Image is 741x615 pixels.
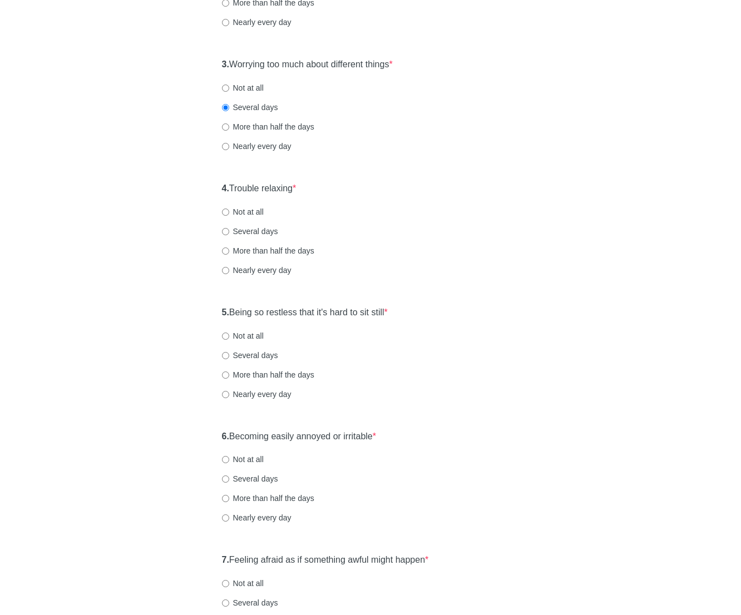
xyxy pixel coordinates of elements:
label: Feeling afraid as if something awful might happen [222,554,429,567]
input: More than half the days [222,123,229,131]
strong: 7. [222,555,229,564]
label: More than half the days [222,121,314,132]
label: Several days [222,597,278,608]
strong: 5. [222,307,229,317]
input: Not at all [222,456,229,463]
input: More than half the days [222,371,229,379]
label: Not at all [222,454,264,465]
label: Trouble relaxing [222,182,297,195]
strong: 4. [222,183,229,193]
input: More than half the days [222,495,229,502]
input: Nearly every day [222,514,229,522]
input: Not at all [222,85,229,92]
label: Several days [222,350,278,361]
label: Not at all [222,578,264,589]
input: Not at all [222,333,229,340]
input: Nearly every day [222,143,229,150]
label: Nearly every day [222,141,292,152]
label: More than half the days [222,493,314,504]
label: Not at all [222,330,264,341]
label: More than half the days [222,369,314,380]
input: Several days [222,599,229,607]
input: Several days [222,104,229,111]
input: Nearly every day [222,267,229,274]
input: Several days [222,475,229,483]
label: Not at all [222,206,264,217]
label: Several days [222,226,278,237]
input: Several days [222,228,229,235]
strong: 3. [222,59,229,69]
input: More than half the days [222,247,229,255]
label: Nearly every day [222,265,292,276]
label: Nearly every day [222,17,292,28]
label: Worrying too much about different things [222,58,393,71]
label: Not at all [222,82,264,93]
input: Nearly every day [222,19,229,26]
input: Several days [222,352,229,359]
label: Nearly every day [222,512,292,523]
label: Becoming easily annoyed or irritable [222,430,377,443]
label: More than half the days [222,245,314,256]
input: Not at all [222,580,229,587]
label: Nearly every day [222,389,292,400]
label: Several days [222,102,278,113]
label: Being so restless that it's hard to sit still [222,306,388,319]
input: Nearly every day [222,391,229,398]
label: Several days [222,473,278,484]
input: Not at all [222,209,229,216]
strong: 6. [222,432,229,441]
